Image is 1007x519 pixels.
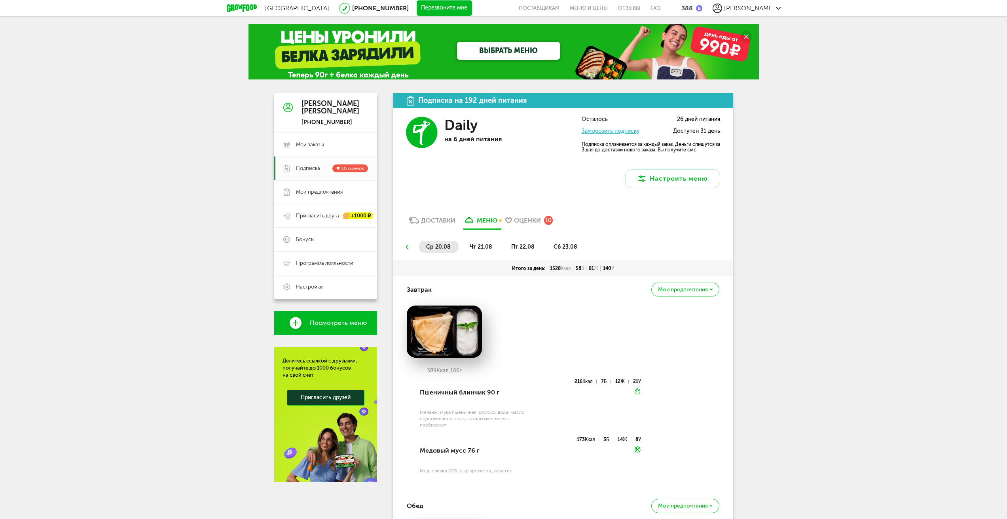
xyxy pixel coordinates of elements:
a: Подписка 10 оценок [274,157,377,180]
span: Осталось [582,117,608,123]
p: на 6 дней питания [444,135,559,143]
div: Пшеничный блинчик 90 г [420,379,529,406]
div: 10 [544,216,553,225]
div: 389 166 [407,368,482,374]
span: У [611,266,614,271]
span: Ккал, [436,367,450,374]
div: 14 [618,438,631,442]
div: [PERSON_NAME] [PERSON_NAME] [302,100,359,116]
a: Доставки [405,216,459,229]
div: Делитесь ссылкой с друзьями, получайте до 1000 бонусов на свой счет [283,357,369,379]
span: [GEOGRAPHIC_DATA] [265,4,329,12]
div: 8 [635,438,641,442]
div: Меланж, мука пшеничная, молоко, вода, масло подсолнечное, соль, сахарозаменитель пребиосвит [420,409,529,428]
a: Пригласить друга +1000 ₽ [274,204,377,228]
a: ВЫБРАТЬ МЕНЮ [457,42,560,60]
div: 140 [601,265,616,272]
a: Заморозить подписку [582,128,639,134]
span: Мои предпочтения [296,189,343,196]
span: Мои предпочтения [658,503,708,509]
span: чт 21.08 [470,243,492,250]
div: 3 [603,438,613,442]
span: Доступен 31 день [673,128,720,134]
span: Б [604,379,607,384]
span: Ккал [582,379,593,384]
h4: Обед [407,498,423,513]
span: пт 22.08 [511,243,535,250]
span: Настройки [296,283,323,291]
span: Мои предпочтения [658,287,708,293]
div: 12 [615,380,629,383]
span: Б [581,266,584,271]
a: Мои предпочтения [274,180,377,204]
span: 26 дней питания [677,117,720,123]
img: big_R2VmYTuJm77ko16d.png [407,306,482,358]
span: Бонусы [296,236,315,243]
div: Медовый мусс 76 г [420,437,529,464]
span: Мои заказы [296,141,324,148]
span: Подписка [296,165,320,172]
div: Подписка на 192 дней питания [418,97,527,104]
span: У [638,437,641,442]
span: сб 23.08 [554,243,577,250]
p: Подписка оплачивается за каждый заказ. Деньги спишутся за 3 дня до доставки нового заказа. Вы пол... [582,142,720,153]
div: 21 [633,380,641,383]
button: Перезвоните мне [417,0,472,16]
a: [PHONE_NUMBER] [352,4,409,12]
span: г [459,367,462,374]
div: 58 [573,265,586,272]
div: 388 [681,4,693,12]
span: У [638,379,641,384]
div: 81 [586,265,601,272]
span: 10 оценок [341,166,364,171]
img: icon.da23462.svg [407,96,415,106]
span: Ж [623,437,627,442]
div: 216 [575,380,597,383]
div: Оценки [514,217,541,224]
span: ср 20.08 [426,243,451,250]
a: Пригласить друзей [287,390,364,406]
div: Итого за день: [510,265,548,272]
div: меню [477,217,497,224]
div: 1528 [548,265,573,272]
div: [PHONE_NUMBER] [302,119,359,126]
div: Мед, сливки 22%, сыр креметта, желатин [420,468,529,474]
span: Б [606,437,609,442]
a: Посмотреть меню [274,311,377,335]
img: bonus_b.cdccf46.png [696,5,702,11]
span: [PERSON_NAME] [724,4,774,12]
a: Программа лояльности [274,251,377,275]
span: Ж [594,266,598,271]
a: Оценки 10 [501,216,557,229]
span: Ж [620,379,625,384]
h4: Завтрак [407,282,432,297]
a: Бонусы [274,228,377,251]
div: +1000 ₽ [343,213,373,219]
div: Доставки [421,217,455,224]
a: Настройки [274,275,377,299]
span: Программа лояльности [296,260,353,267]
a: Мои заказы [274,133,377,157]
div: 7 [601,380,611,383]
span: Пригласить друга [296,212,339,219]
span: Посмотреть меню [310,319,367,326]
span: Ккал [585,437,595,442]
a: меню [459,216,501,229]
span: Ккал [561,266,571,271]
button: Настроить меню [625,169,720,188]
h3: Daily [444,117,478,134]
div: 173 [577,438,599,442]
